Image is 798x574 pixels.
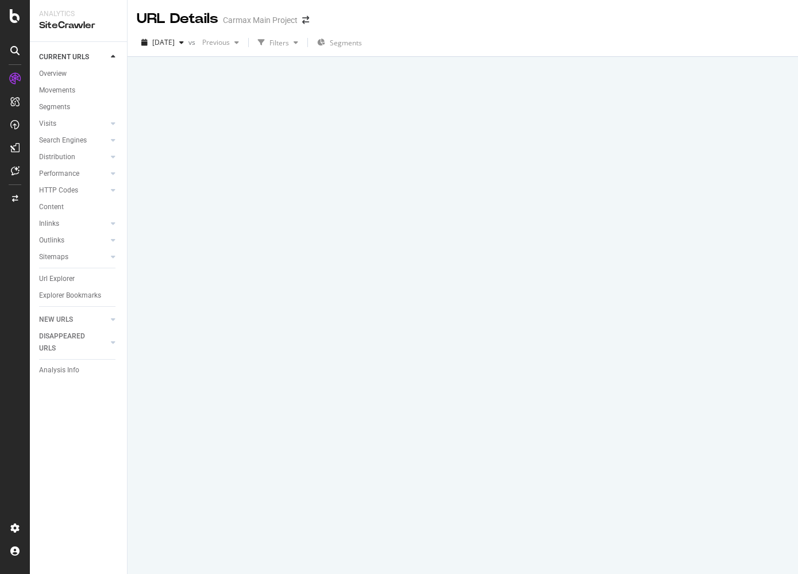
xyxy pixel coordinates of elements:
div: Overview [39,68,67,80]
div: Analysis Info [39,364,79,376]
div: Search Engines [39,134,87,147]
a: Performance [39,168,107,180]
div: Carmax Main Project [223,14,298,26]
a: Content [39,201,119,213]
a: Search Engines [39,134,107,147]
div: Content [39,201,64,213]
a: Explorer Bookmarks [39,290,119,302]
div: DISAPPEARED URLS [39,330,97,355]
button: Filters [253,33,303,52]
div: Outlinks [39,234,64,246]
a: NEW URLS [39,314,107,326]
div: Filters [269,38,289,48]
button: Segments [313,33,367,52]
a: Outlinks [39,234,107,246]
div: NEW URLS [39,314,73,326]
span: vs [188,37,198,47]
a: Overview [39,68,119,80]
a: Inlinks [39,218,107,230]
button: Previous [198,33,244,52]
div: Sitemaps [39,251,68,263]
a: DISAPPEARED URLS [39,330,107,355]
div: Visits [39,118,56,130]
a: Distribution [39,151,107,163]
a: Analysis Info [39,364,119,376]
div: Distribution [39,151,75,163]
a: Visits [39,118,107,130]
div: Url Explorer [39,273,75,285]
a: CURRENT URLS [39,51,107,63]
div: HTTP Codes [39,184,78,197]
button: [DATE] [137,33,188,52]
div: URL Details [137,9,218,29]
a: Url Explorer [39,273,119,285]
div: Analytics [39,9,118,19]
span: 2025 Aug. 24th [152,37,175,47]
div: CURRENT URLS [39,51,89,63]
a: Segments [39,101,119,113]
div: arrow-right-arrow-left [302,16,309,24]
div: Explorer Bookmarks [39,290,101,302]
a: HTTP Codes [39,184,107,197]
span: Segments [330,38,362,48]
span: Previous [198,37,230,47]
a: Movements [39,84,119,97]
div: Performance [39,168,79,180]
div: Segments [39,101,70,113]
a: Sitemaps [39,251,107,263]
div: Movements [39,84,75,97]
div: SiteCrawler [39,19,118,32]
div: Inlinks [39,218,59,230]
